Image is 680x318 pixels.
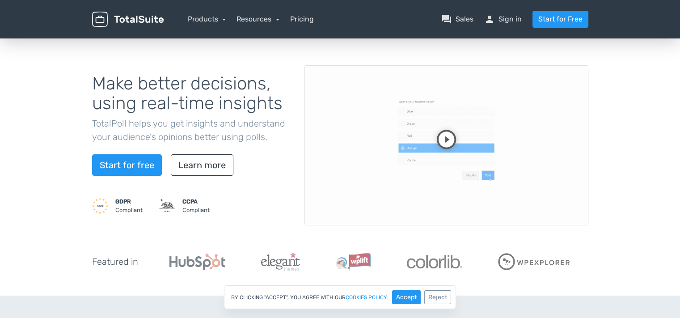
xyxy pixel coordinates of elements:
img: TotalSuite for WordPress [92,12,164,27]
span: person [484,14,495,25]
a: personSign in [484,14,522,25]
span: question_answer [441,14,452,25]
img: WPExplorer [498,253,570,270]
img: Hubspot [169,254,225,270]
a: cookies policy [346,295,387,300]
img: WPLift [336,253,371,271]
small: Compliant [182,197,210,214]
a: Start for Free [532,11,588,28]
button: Accept [392,290,421,304]
h1: Make better decisions, using real-time insights [92,74,291,113]
img: GDPR [92,198,108,214]
h5: Featured in [92,257,138,267]
img: CCPA [159,198,175,214]
img: ElegantThemes [261,253,300,271]
a: question_answerSales [441,14,473,25]
a: Start for free [92,154,162,176]
a: Learn more [171,154,233,176]
a: Resources [237,15,279,23]
strong: CCPA [182,198,198,205]
div: By clicking "Accept", you agree with our . [224,285,456,309]
p: TotalPoll helps you get insights and understand your audience's opinions better using polls. [92,117,291,144]
img: Colorlib [407,255,462,268]
a: Pricing [290,14,314,25]
button: Reject [424,290,451,304]
small: Compliant [115,197,143,214]
a: Products [188,15,226,23]
strong: GDPR [115,198,131,205]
